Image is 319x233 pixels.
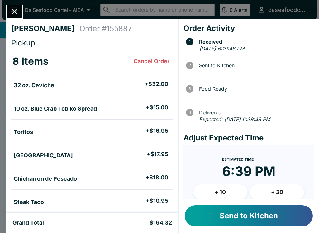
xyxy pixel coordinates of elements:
[222,157,254,162] span: Estimated Time
[146,104,168,111] h5: + $15.00
[189,39,191,44] text: 1
[131,55,172,68] button: Cancel Order
[14,198,44,206] h5: Steak Taco
[199,45,244,52] em: [DATE] 6:19:48 PM
[183,133,314,143] h4: Adjust Expected Time
[188,63,191,68] text: 2
[12,219,44,226] h5: Grand Total
[150,219,172,226] h5: $164.32
[145,174,168,181] h5: + $18.00
[185,205,313,226] button: Send to Kitchen
[196,110,314,115] span: Delivered
[193,184,248,200] button: + 10
[250,184,304,200] button: + 20
[14,105,97,112] h5: 10 oz. Blue Crab Tobiko Spread
[11,38,35,47] span: Pickup
[199,116,270,122] em: Expected: [DATE] 6:39:48 PM
[12,55,49,68] h3: 8 Items
[188,110,191,115] text: 4
[146,127,168,135] h5: + $16.95
[14,175,77,183] h5: Chicharron de Pescado
[146,197,168,205] h5: + $10.95
[222,163,275,179] time: 6:39 PM
[196,86,314,92] span: Food Ready
[11,24,79,33] h4: [PERSON_NAME]
[7,5,22,18] button: Close
[14,82,54,89] h5: 32 oz. Ceviche
[145,80,168,88] h5: + $32.00
[79,24,132,33] h4: Order # 155887
[14,128,33,136] h5: Toritos
[183,24,314,33] h4: Order Activity
[14,152,73,159] h5: [GEOGRAPHIC_DATA]
[196,39,314,45] span: Received
[196,63,314,68] span: Sent to Kitchen
[147,150,168,158] h5: + $17.95
[188,86,191,91] text: 3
